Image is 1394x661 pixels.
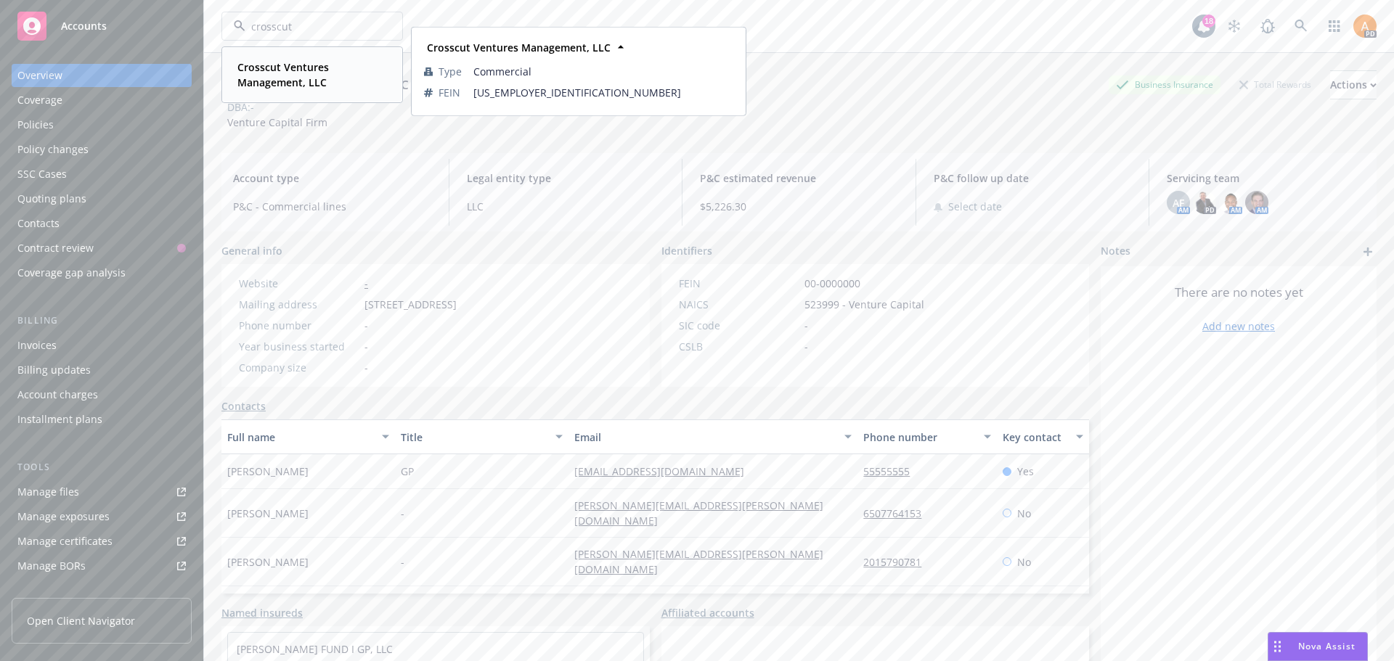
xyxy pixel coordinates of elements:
[12,480,192,504] a: Manage files
[227,464,309,479] span: [PERSON_NAME]
[364,276,368,290] a: -
[12,579,192,602] a: Summary of insurance
[17,138,89,161] div: Policy changes
[1220,12,1249,41] a: Stop snowing
[12,187,192,210] a: Quoting plans
[395,419,568,454] button: Title
[12,313,192,328] div: Billing
[1017,506,1031,521] span: No
[17,554,86,578] div: Manage BORs
[473,85,733,100] span: [US_EMPLOYER_IDENTIFICATION_NUMBER]
[1232,75,1318,94] div: Total Rewards
[233,171,431,186] span: Account type
[1287,12,1316,41] a: Search
[574,547,823,576] a: [PERSON_NAME][EMAIL_ADDRESS][PERSON_NAME][DOMAIN_NAME]
[1245,191,1268,214] img: photo
[1330,70,1377,99] button: Actions
[227,99,254,115] div: DBA: -
[679,276,799,291] div: FEIN
[401,506,404,521] span: -
[245,19,373,34] input: Filter by keyword
[221,243,282,258] span: General info
[804,297,924,312] span: 523999 - Venture Capital
[1353,15,1377,38] img: photo
[1175,284,1303,301] span: There are no notes yet
[12,460,192,475] div: Tools
[1330,71,1377,99] div: Actions
[12,237,192,260] a: Contract review
[12,334,192,357] a: Invoices
[17,261,126,284] div: Coverage gap analysis
[661,605,754,620] a: Affiliated accounts
[12,6,192,46] a: Accounts
[401,554,404,570] span: -
[12,212,192,235] a: Contacts
[401,464,414,479] span: GP
[439,64,462,79] span: Type
[233,199,431,214] span: P&C - Commercial lines
[227,115,327,129] span: Venture Capital Firm
[1268,633,1287,660] div: Drag to move
[1173,195,1184,210] span: AF
[1298,640,1356,652] span: Nova Assist
[574,464,756,478] a: [EMAIL_ADDRESS][DOMAIN_NAME]
[804,318,808,333] span: -
[61,20,107,32] span: Accounts
[17,187,86,210] div: Quoting plans
[1219,191,1242,214] img: photo
[1202,15,1215,28] div: 18
[997,419,1089,454] button: Key contact
[17,383,98,406] div: Account charges
[401,430,547,445] div: Title
[679,339,799,354] div: CSLB
[467,199,665,214] span: LLC
[568,419,857,454] button: Email
[227,430,373,445] div: Full name
[1109,75,1220,94] div: Business Insurance
[17,212,60,235] div: Contacts
[12,138,192,161] a: Policy changes
[948,199,1002,214] span: Select date
[227,554,309,570] span: [PERSON_NAME]
[364,339,368,354] span: -
[17,334,57,357] div: Invoices
[12,530,192,553] a: Manage certificates
[364,360,368,375] span: -
[17,358,91,382] div: Billing updates
[17,163,67,186] div: SSC Cases
[17,579,128,602] div: Summary of insurance
[1003,430,1067,445] div: Key contact
[17,408,102,431] div: Installment plans
[700,199,898,214] span: $5,226.30
[237,60,329,89] strong: Crosscut Ventures Management, LLC
[12,64,192,87] a: Overview
[239,318,359,333] div: Phone number
[1320,12,1349,41] a: Switch app
[439,85,460,100] span: FEIN
[12,163,192,186] a: SSC Cases
[12,383,192,406] a: Account charges
[17,113,54,136] div: Policies
[574,430,836,445] div: Email
[17,480,79,504] div: Manage files
[1253,12,1282,41] a: Report a Bug
[12,505,192,528] a: Manage exposures
[221,398,266,414] a: Contacts
[661,243,712,258] span: Identifiers
[239,297,359,312] div: Mailing address
[17,237,94,260] div: Contract review
[12,408,192,431] a: Installment plans
[364,318,368,333] span: -
[221,419,395,454] button: Full name
[863,506,933,520] a: 6507764153
[934,171,1132,186] span: P&C follow up date
[12,89,192,112] a: Coverage
[804,339,808,354] span: -
[427,41,611,54] strong: Crosscut Ventures Management, LLC
[1268,632,1368,661] button: Nova Assist
[1101,243,1130,260] span: Notes
[700,171,898,186] span: P&C estimated revenue
[17,89,62,112] div: Coverage
[17,530,113,553] div: Manage certificates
